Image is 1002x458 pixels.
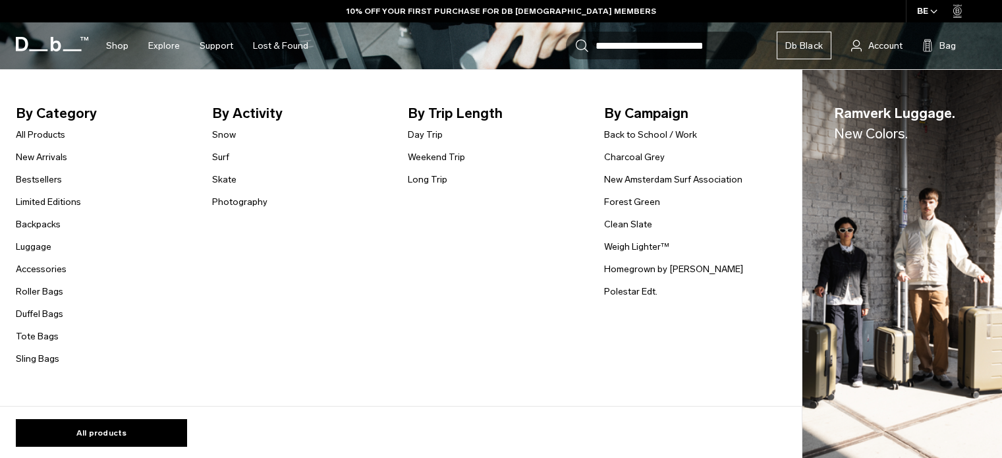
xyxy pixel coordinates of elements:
a: Limited Editions [16,195,81,209]
a: Accessories [16,262,67,276]
a: Weigh Lighter™ [604,240,669,254]
nav: Main Navigation [96,22,318,69]
a: Support [200,22,233,69]
span: Account [868,39,903,53]
button: Bag [922,38,956,53]
a: Back to School / Work [604,128,697,142]
a: New Arrivals [16,150,67,164]
a: Clean Slate [604,217,652,231]
a: Explore [148,22,180,69]
span: By Trip Length [408,103,583,124]
span: By Category [16,103,191,124]
a: Snow [212,128,236,142]
a: Sling Bags [16,352,59,366]
a: Skate [212,173,237,186]
a: Tote Bags [16,329,59,343]
a: Surf [212,150,229,164]
a: Charcoal Grey [604,150,665,164]
a: Forest Green [604,195,660,209]
a: 10% OFF YOUR FIRST PURCHASE FOR DB [DEMOGRAPHIC_DATA] MEMBERS [347,5,656,17]
a: Bestsellers [16,173,62,186]
a: All products [16,419,187,447]
a: Luggage [16,240,51,254]
span: Bag [939,39,956,53]
a: Photography [212,195,267,209]
a: New Amsterdam Surf Association [604,173,742,186]
a: Account [851,38,903,53]
a: Polestar Edt. [604,285,657,299]
a: All Products [16,128,65,142]
a: Backpacks [16,217,61,231]
a: Roller Bags [16,285,63,299]
span: New Colors. [834,125,908,142]
span: Ramverk Luggage. [834,103,955,144]
a: Duffel Bags [16,307,63,321]
span: By Campaign [604,103,779,124]
a: Shop [106,22,128,69]
a: Day Trip [408,128,443,142]
a: Weekend Trip [408,150,465,164]
a: Db Black [777,32,831,59]
a: Long Trip [408,173,447,186]
a: Lost & Found [253,22,308,69]
a: Homegrown by [PERSON_NAME] [604,262,743,276]
span: By Activity [212,103,387,124]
